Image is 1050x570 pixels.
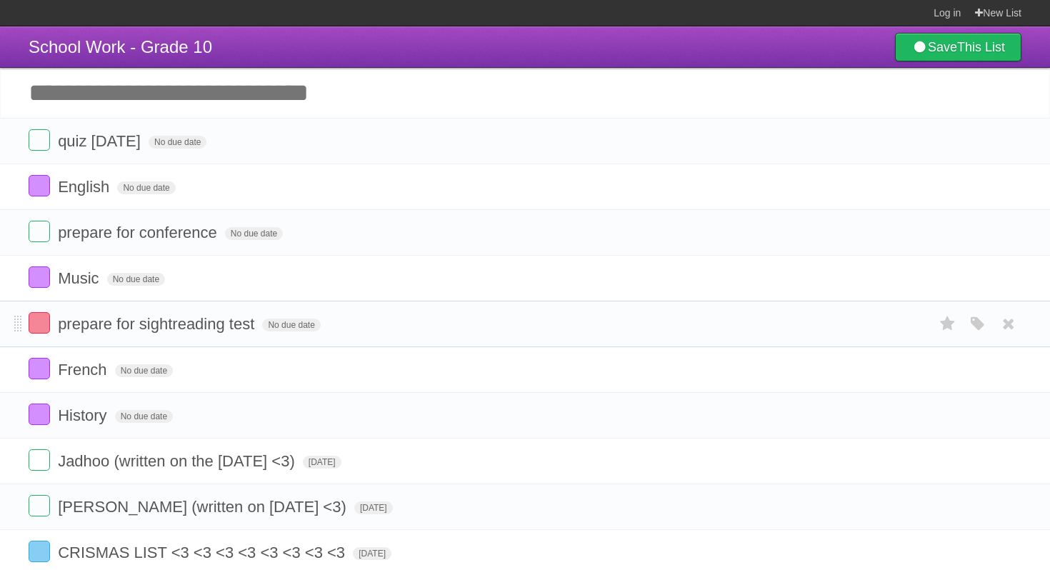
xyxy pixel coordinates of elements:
span: French [58,361,110,379]
span: Music [58,269,102,287]
label: Done [29,358,50,379]
b: This List [957,40,1005,54]
span: Jadhoo (written on the [DATE] <3) [58,452,299,470]
span: quiz [DATE] [58,132,144,150]
label: Star task [934,312,961,336]
label: Done [29,541,50,562]
span: prepare for sightreading test [58,315,258,333]
span: [DATE] [303,456,341,469]
label: Done [29,221,50,242]
label: Done [29,404,50,425]
span: CRISMAS LIST <3 <3 <3 <3 <3 <3 <3 <3 [58,544,349,561]
span: School Work - Grade 10 [29,37,212,56]
span: [PERSON_NAME] (written on [DATE] <3) [58,498,350,516]
label: Done [29,129,50,151]
label: Done [29,495,50,516]
span: No due date [107,273,165,286]
span: No due date [225,227,283,240]
span: No due date [115,410,173,423]
span: No due date [149,136,206,149]
span: prepare for conference [58,224,221,241]
label: Done [29,449,50,471]
label: Done [29,266,50,288]
span: [DATE] [354,501,393,514]
span: English [58,178,113,196]
span: No due date [262,319,320,331]
span: History [58,406,110,424]
label: Done [29,312,50,334]
span: [DATE] [353,547,391,560]
a: SaveThis List [895,33,1021,61]
span: No due date [115,364,173,377]
label: Done [29,175,50,196]
span: No due date [117,181,175,194]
